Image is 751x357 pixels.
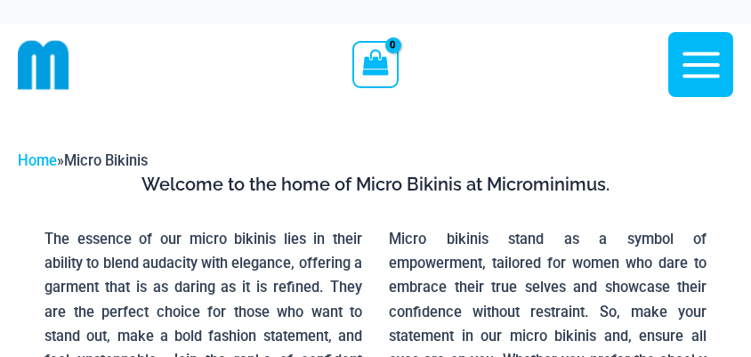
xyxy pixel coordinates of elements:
span: » [18,152,148,169]
img: cropped mm emblem [18,39,69,91]
a: View Shopping Cart, empty [352,41,398,87]
a: Home [18,152,57,169]
h3: Welcome to the home of Micro Bikinis at Microminimus. [31,173,720,196]
span: Micro Bikinis [64,152,148,169]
